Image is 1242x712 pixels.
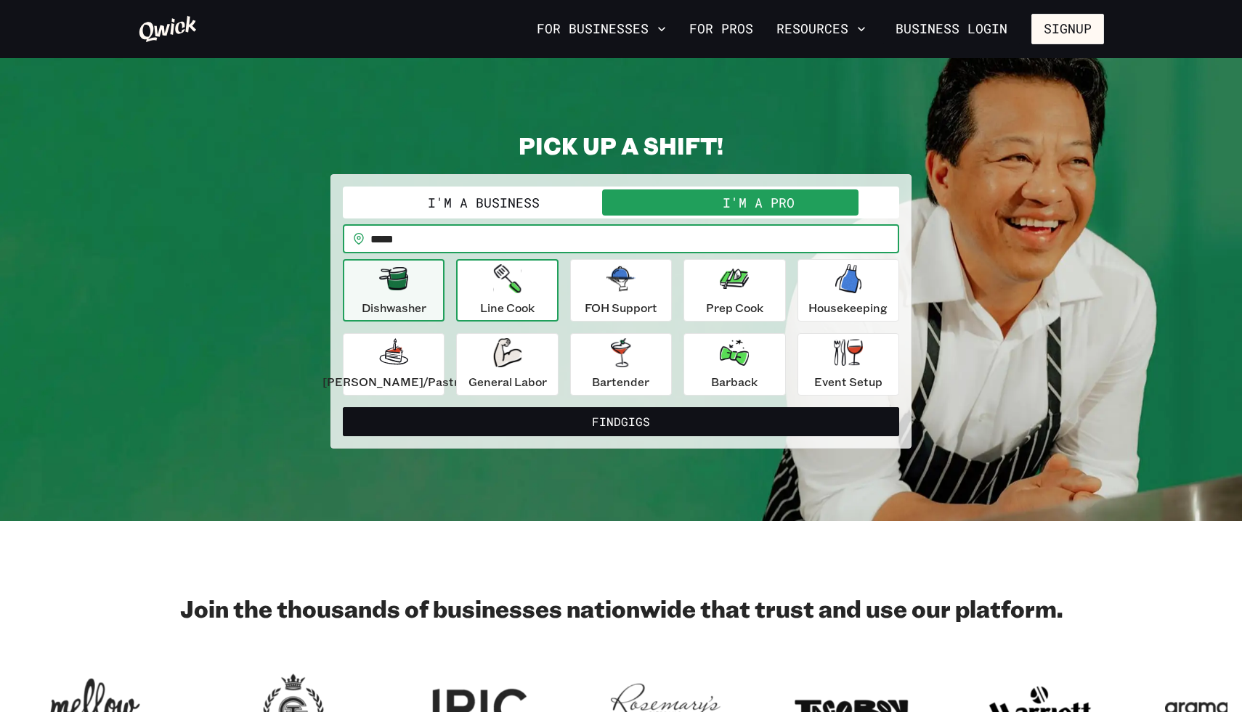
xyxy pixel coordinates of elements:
p: Housekeeping [808,299,888,316]
button: Resources [771,17,872,41]
button: Barback [683,333,785,396]
button: Signup [1031,14,1104,44]
button: FindGigs [343,407,899,436]
button: Bartender [570,333,672,396]
p: Prep Cook [706,299,763,316]
p: Line Cook [480,299,535,316]
p: [PERSON_NAME]/Pastry [322,373,465,390]
p: Barback [711,373,758,390]
button: FOH Support [570,259,672,322]
button: Prep Cook [683,259,785,322]
button: General Labor [456,333,558,396]
h2: Join the thousands of businesses nationwide that trust and use our platform. [138,594,1104,623]
button: Line Cook [456,259,558,322]
p: Bartender [592,373,649,390]
h2: PICK UP A SHIFT! [330,131,912,160]
a: For Pros [683,17,759,41]
p: FOH Support [585,299,657,316]
p: General Labor [468,373,547,390]
p: Event Setup [814,373,882,390]
p: Dishwasher [362,299,426,316]
button: Housekeeping [797,259,899,322]
a: Business Login [883,14,1020,44]
button: I'm a Pro [621,189,896,216]
button: For Businesses [531,17,672,41]
button: I'm a Business [346,189,621,216]
button: Dishwasher [343,259,445,322]
button: [PERSON_NAME]/Pastry [343,333,445,396]
button: Event Setup [797,333,899,396]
